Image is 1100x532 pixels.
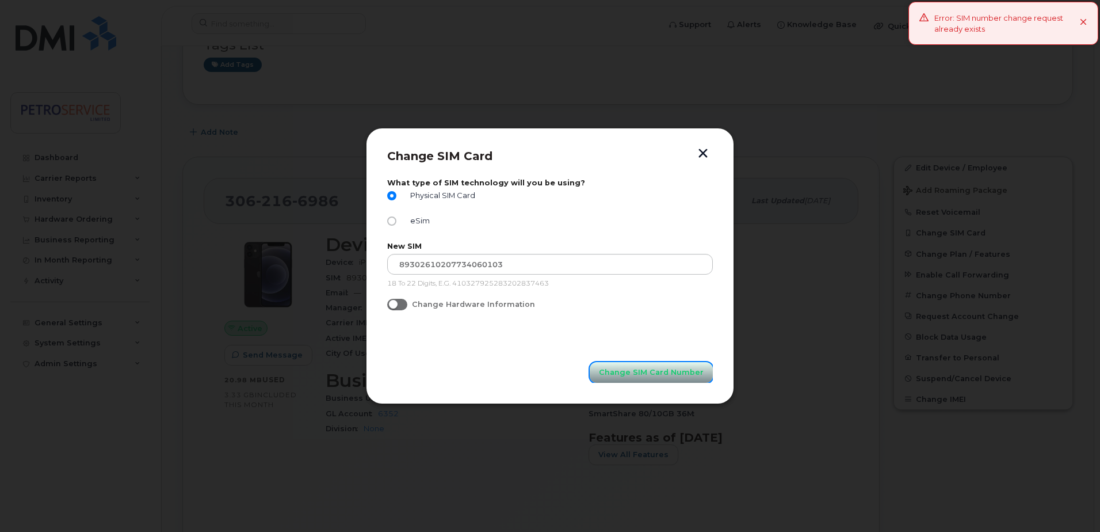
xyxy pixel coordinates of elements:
[934,13,1080,34] div: Error: SIM number change request already exists
[387,299,396,308] input: Change Hardware Information
[387,149,492,163] span: Change SIM Card
[406,216,430,225] span: eSim
[599,367,704,378] span: Change SIM Card Number
[406,191,475,200] span: Physical SIM Card
[387,254,713,275] input: Input Your New SIM Number
[387,279,713,288] p: 18 To 22 Digits, E.G. 410327925283202837463
[387,242,713,250] label: New SIM
[387,191,396,200] input: Physical SIM Card
[590,362,713,383] button: Change SIM Card Number
[387,178,713,187] label: What type of SIM technology will you be using?
[412,300,535,309] span: Change Hardware Information
[387,216,396,226] input: eSim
